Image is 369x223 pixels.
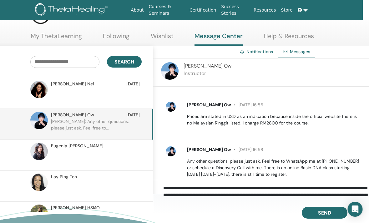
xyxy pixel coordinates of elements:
[187,102,231,108] span: [PERSON_NAME] Ow
[31,81,48,98] img: default.jpg
[151,32,174,44] a: Wishlist
[147,1,187,19] a: Courses & Seminars
[184,63,232,69] span: [PERSON_NAME] Ow
[51,143,104,149] span: Eugenia [PERSON_NAME]
[53,9,117,20] h3: My Dashboard
[318,210,331,216] span: Send
[51,112,94,118] span: [PERSON_NAME] Ow
[166,102,176,112] img: default.jpg
[279,4,296,16] a: Store
[31,32,82,44] a: My ThetaLearning
[251,4,279,16] a: Resources
[231,102,264,108] span: [DATE] 16:56
[127,81,140,87] span: [DATE]
[184,70,232,77] p: Instructor
[247,49,273,54] a: Notifications
[51,205,100,211] span: [PERSON_NAME] HSIAO
[219,1,251,19] a: Success Stories
[31,174,48,191] img: default.jpg
[187,113,362,126] p: Prices are stated in USD as an indication because inside the official website there is no Malaysi...
[31,143,48,160] img: default.jpg
[187,158,362,178] p: Any other questions, please just ask. Feel free to WhatsApp me at [PHONE_NUMBER] or schedule a Di...
[51,174,77,180] span: Lay Ping Toh
[51,118,142,137] p: [PERSON_NAME]: Any other questions, please just ask. Feel free to...
[51,81,94,87] span: [PERSON_NAME] Nel
[231,147,264,152] span: [DATE] 16:58
[166,146,176,156] img: default.jpg
[290,49,311,54] span: Messages
[187,147,231,152] span: [PERSON_NAME] Ow
[115,58,134,65] span: Search
[264,32,314,44] a: Help & Resources
[195,32,243,46] a: Message Center
[31,112,48,129] img: default.jpg
[187,4,219,16] a: Certification
[127,112,140,118] span: [DATE]
[35,3,110,17] img: logo.png
[348,202,363,217] div: Open Intercom Messenger
[103,32,130,44] a: Following
[107,56,142,68] button: Search
[31,205,48,222] img: default.jpg
[161,62,179,80] img: default.jpg
[302,207,348,219] button: Send
[129,4,146,16] a: About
